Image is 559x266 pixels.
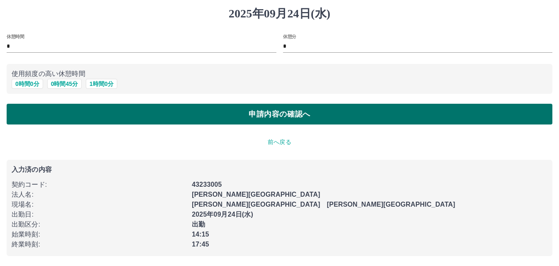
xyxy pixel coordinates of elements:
[12,79,43,89] button: 0時間0分
[192,241,209,248] b: 17:45
[12,166,547,173] p: 入力済の内容
[12,210,187,220] p: 出勤日 :
[7,138,552,146] p: 前へ戻る
[192,221,205,228] b: 出勤
[47,79,82,89] button: 0時間45分
[12,180,187,190] p: 契約コード :
[192,231,209,238] b: 14:15
[12,239,187,249] p: 終業時刻 :
[12,69,547,79] p: 使用頻度の高い休憩時間
[7,7,552,21] h1: 2025年09月24日(水)
[86,79,117,89] button: 1時間0分
[192,181,222,188] b: 43233005
[7,33,24,39] label: 休憩時間
[12,220,187,229] p: 出勤区分 :
[192,211,253,218] b: 2025年09月24日(水)
[283,33,296,39] label: 休憩分
[192,201,455,208] b: [PERSON_NAME][GEOGRAPHIC_DATA] [PERSON_NAME][GEOGRAPHIC_DATA]
[192,191,320,198] b: [PERSON_NAME][GEOGRAPHIC_DATA]
[12,229,187,239] p: 始業時刻 :
[12,200,187,210] p: 現場名 :
[12,190,187,200] p: 法人名 :
[7,104,552,124] button: 申請内容の確認へ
